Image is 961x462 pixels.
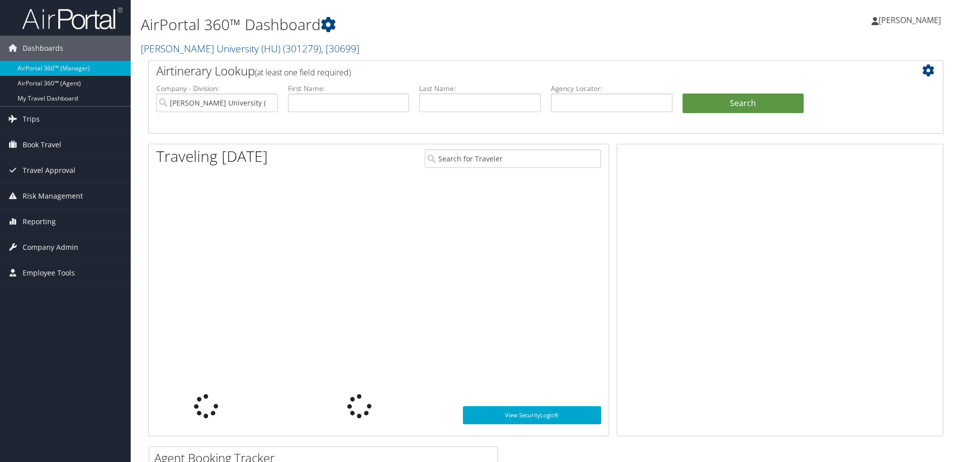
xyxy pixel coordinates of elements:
span: Dashboards [23,36,63,61]
label: First Name: [288,83,410,94]
h1: AirPortal 360™ Dashboard [141,14,681,35]
button: Search [683,94,804,114]
a: [PERSON_NAME] University (HU) [141,42,359,55]
span: Company Admin [23,235,78,260]
span: Risk Management [23,183,83,209]
span: [PERSON_NAME] [879,15,941,26]
span: (at least one field required) [255,67,351,78]
h2: Airtinerary Lookup [156,62,869,79]
h1: Traveling [DATE] [156,146,268,167]
span: ( 301279 ) [283,42,321,55]
span: Employee Tools [23,260,75,286]
label: Last Name: [419,83,541,94]
span: , [ 30699 ] [321,42,359,55]
label: Agency Locator: [551,83,672,94]
label: Company - Division: [156,83,278,94]
a: [PERSON_NAME] [872,5,951,35]
span: Travel Approval [23,158,75,183]
span: Reporting [23,209,56,234]
input: Search for Traveler [425,149,601,168]
span: Book Travel [23,132,61,157]
img: airportal-logo.png [22,7,123,30]
a: View SecurityLogic® [463,406,601,424]
span: Trips [23,107,40,132]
